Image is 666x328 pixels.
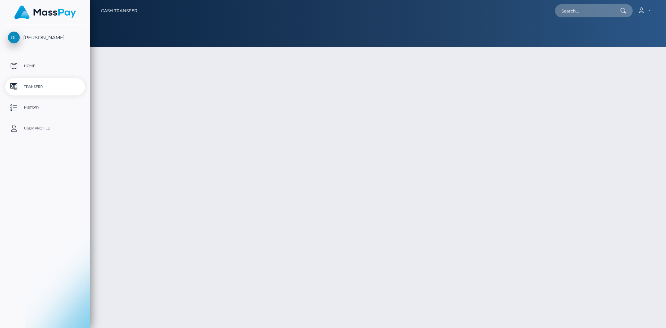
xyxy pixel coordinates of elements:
[8,102,82,113] p: History
[5,78,85,95] a: Transfer
[5,57,85,75] a: Home
[8,61,82,71] p: Home
[5,34,85,41] span: [PERSON_NAME]
[8,82,82,92] p: Transfer
[5,99,85,116] a: History
[14,6,76,19] img: MassPay
[101,3,137,18] a: Cash Transfer
[5,120,85,137] a: User Profile
[8,123,82,134] p: User Profile
[555,4,620,17] input: Search...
